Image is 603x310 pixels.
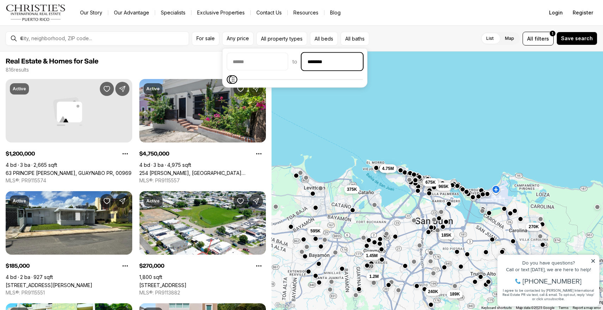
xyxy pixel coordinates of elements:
[252,147,266,161] button: Property options
[438,231,454,239] button: 185K
[450,291,460,297] span: 189K
[438,184,449,189] span: 965K
[118,147,132,161] button: Property options
[139,282,187,288] a: Calle 26 S7, CAROLINA PR, 00983
[382,166,394,171] span: 4.75M
[233,82,248,96] button: Save Property: 254 NORZAGARAY
[347,187,357,192] span: 375K
[529,224,539,230] span: 270K
[192,32,219,45] button: For sale
[222,32,254,45] button: Any price
[552,31,553,36] span: 1
[341,32,369,45] button: All baths
[74,8,108,18] a: Our Story
[227,53,288,70] input: priceMin
[100,194,114,208] button: Save Property: 56 CALLE
[115,82,129,96] button: Share Property
[428,289,438,294] span: 240K
[481,32,499,45] label: List
[422,178,438,187] button: 675K
[100,82,114,96] button: Save Property: 63 PRINCIPE RAINIERO
[526,223,542,231] button: 270K
[146,198,160,204] p: Active
[146,86,160,92] p: Active
[535,35,549,42] span: filters
[363,251,380,260] button: 1.45M
[108,8,155,18] a: Our Advantage
[227,36,249,41] span: Any price
[7,16,102,21] div: Do you have questions?
[302,53,363,70] input: priceMax
[573,10,593,16] span: Register
[310,32,338,45] button: All beds
[288,8,324,18] a: Resources
[6,170,132,176] a: 63 PRINCIPE RAINIERO, GUAYNABO PR, 00969
[139,170,266,176] a: 254 NORZAGARAY, SAN JUAN PR, 00901
[310,228,321,234] span: 595K
[7,23,102,28] div: Call or text [DATE], we are here to help!
[425,180,435,185] span: 675K
[251,8,287,18] button: Contact Us
[118,259,132,273] button: Property options
[379,164,396,173] button: 4.75M
[549,10,563,16] span: Login
[435,182,451,191] button: 965K
[13,198,26,204] p: Active
[115,194,129,208] button: Share Property
[499,32,520,45] label: Map
[229,75,237,84] span: Maximum
[227,75,235,84] span: Minimum
[425,287,441,296] button: 240K
[6,282,92,288] a: 56 CALLE, SAN JUAN PR, 00921
[527,35,533,42] span: All
[29,33,88,40] span: [PHONE_NUMBER]
[441,232,451,238] span: 185K
[523,32,554,45] button: Allfilters1
[233,194,248,208] button: Save Property: Calle 26 S7
[568,6,597,20] button: Register
[366,272,382,281] button: 1.2M
[561,36,593,41] span: Save search
[6,58,98,65] span: Real Estate & Homes for Sale
[6,67,29,73] p: 816 results
[6,4,66,21] img: logo
[191,8,250,18] a: Exclusive Properties
[324,8,346,18] a: Blog
[9,43,100,57] span: I agree to be contacted by [PERSON_NAME] International Real Estate PR via text, call & email. To ...
[256,32,307,45] button: All property types
[366,253,377,259] span: 1.45M
[155,8,191,18] a: Specialists
[307,227,323,235] button: 595K
[196,36,215,41] span: For sale
[13,86,26,92] p: Active
[556,32,597,45] button: Save search
[545,6,567,20] button: Login
[252,259,266,273] button: Property options
[447,290,463,298] button: 189K
[369,274,379,279] span: 1.2M
[249,194,263,208] button: Share Property
[249,82,263,96] button: Share Property
[292,59,297,65] span: to
[344,185,360,194] button: 375K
